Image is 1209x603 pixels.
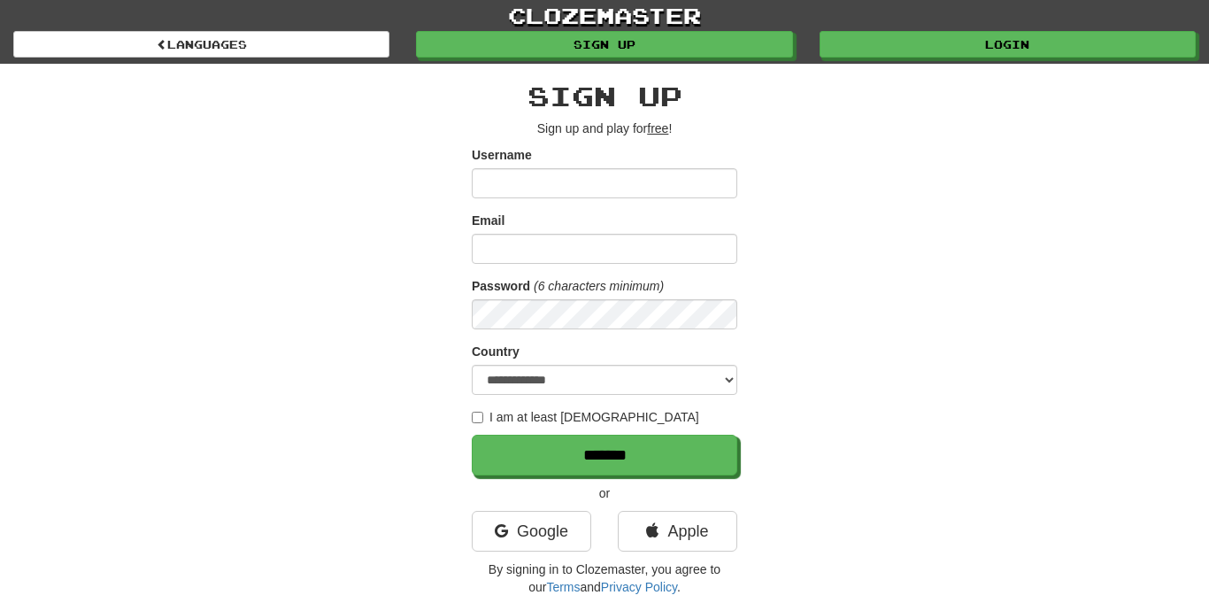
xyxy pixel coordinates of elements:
label: I am at least [DEMOGRAPHIC_DATA] [472,408,699,426]
label: Country [472,343,520,360]
em: (6 characters minimum) [534,279,664,293]
a: Languages [13,31,389,58]
a: Apple [618,511,737,552]
a: Privacy Policy [601,580,677,594]
u: free [647,121,668,135]
a: Terms [546,580,580,594]
p: or [472,484,737,502]
input: I am at least [DEMOGRAPHIC_DATA] [472,412,483,423]
label: Email [472,212,504,229]
a: Google [472,511,591,552]
label: Username [472,146,532,164]
p: By signing in to Clozemaster, you agree to our and . [472,560,737,596]
p: Sign up and play for ! [472,120,737,137]
a: Sign up [416,31,792,58]
a: Login [820,31,1196,58]
label: Password [472,277,530,295]
h2: Sign up [472,81,737,111]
